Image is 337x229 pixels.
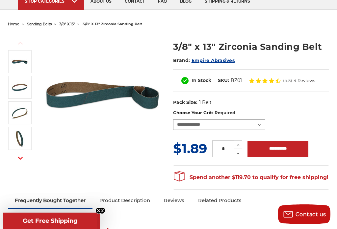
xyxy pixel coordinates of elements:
[215,110,235,115] small: Required
[23,217,78,224] span: Get Free Shipping
[173,99,197,106] dt: Pack Size:
[157,193,191,208] a: Reviews
[191,193,248,208] a: Related Products
[283,78,292,83] span: (4.5)
[12,105,28,121] img: 3/8" x 13" Sanding Belt Zirc
[99,207,105,214] button: Close teaser
[27,22,52,26] a: sanding belts
[92,193,157,208] a: Product Description
[41,33,164,156] img: 3/8" x 13"Zirconia File Belt
[13,151,28,165] button: Next
[3,213,97,229] div: Get Free ShippingClose teaser
[83,22,142,26] span: 3/8" x 13" zirconia sanding belt
[95,207,102,214] button: Close teaser
[12,130,28,147] img: 3/8" x 13" - Zirconia Sanding Belt
[218,77,229,84] dt: SKU:
[59,22,75,26] a: 3/8" x 13"
[296,211,326,218] span: Contact us
[173,110,329,116] label: Choose Your Grit:
[199,99,212,106] dd: 1 Belt
[8,22,19,26] a: home
[13,36,28,50] button: Previous
[173,57,190,63] span: Brand:
[174,174,328,180] span: Spend another $119.70 to qualify for free shipping!
[173,140,207,156] span: $1.89
[294,78,315,83] span: 4 Reviews
[12,53,28,70] img: 3/8" x 13"Zirconia File Belt
[278,204,330,224] button: Contact us
[192,77,211,83] span: In Stock
[173,40,329,53] h1: 3/8" x 13" Zirconia Sanding Belt
[12,79,28,95] img: 3/8" x 13" Zirconia Sanding Belt
[8,193,92,208] a: Frequently Bought Together
[231,77,242,84] dd: BZ01
[192,57,235,63] a: Empire Abrasives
